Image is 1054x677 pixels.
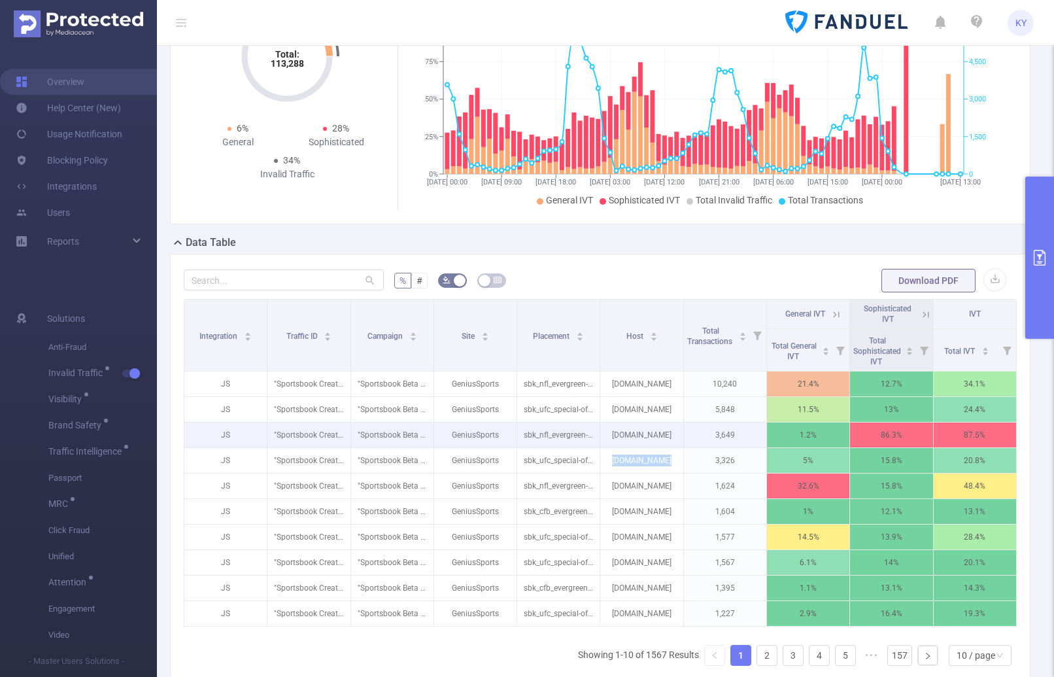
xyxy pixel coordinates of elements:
[600,499,683,524] p: [DOMAIN_NAME]
[969,309,981,319] span: IVT
[48,622,157,648] span: Video
[739,330,747,338] div: Sort
[184,474,267,498] p: JS
[16,200,70,226] a: Users
[332,123,349,133] span: 28%
[600,474,683,498] p: [DOMAIN_NAME]
[600,525,683,549] p: [DOMAIN_NAME]
[184,550,267,575] p: JS
[650,330,657,334] i: icon: caret-up
[807,178,847,186] tspan: [DATE] 15:00
[434,372,517,396] p: GeniusSports
[711,651,719,659] i: icon: left
[767,448,849,473] p: 5%
[267,448,350,473] p: "Sportsbook Creative Beta" [27356]
[831,329,849,371] i: Filter menu
[267,550,350,575] p: "Sportsbook Creative Beta" [27356]
[785,309,825,319] span: General IVT
[576,330,584,338] div: Sort
[835,645,856,666] li: 5
[351,372,433,396] p: "Sportsbook Beta Testing" [280108]
[409,336,416,339] i: icon: caret-down
[600,397,683,422] p: [DOMAIN_NAME]
[934,423,1016,447] p: 87.5%
[748,300,766,371] i: Filter menu
[850,601,932,626] p: 16.4%
[577,330,584,334] i: icon: caret-up
[48,499,73,508] span: MRC
[753,178,793,186] tspan: [DATE] 06:00
[850,423,932,447] p: 86.3%
[850,448,932,473] p: 15.8%
[698,178,739,186] tspan: [DATE] 21:00
[684,474,766,498] p: 1,624
[351,474,433,498] p: "Sportsbook Beta Testing" [280108]
[684,525,766,549] p: 1,577
[237,123,248,133] span: 6%
[969,58,986,66] tspan: 4,500
[184,372,267,396] p: JS
[416,275,422,286] span: #
[850,525,932,549] p: 13.9%
[767,550,849,575] p: 6.1%
[434,550,517,575] p: GeniusSports
[351,397,433,422] p: "Sportsbook Beta Testing" [280108]
[850,499,932,524] p: 12.1%
[934,550,1016,575] p: 20.1%
[47,305,85,332] span: Solutions
[48,596,157,622] span: Engagement
[934,397,1016,422] p: 24.4%
[996,651,1004,661] i: icon: down
[199,332,239,341] span: Integration
[767,423,849,447] p: 1.2%
[684,372,766,396] p: 10,240
[481,330,489,338] div: Sort
[186,235,236,251] h2: Data Table
[906,350,913,354] i: icon: caret-down
[881,269,976,292] button: Download PDF
[850,576,932,600] p: 13.1%
[16,121,122,147] a: Usage Notification
[767,474,849,498] p: 32.6%
[351,423,433,447] p: "Sportsbook Beta Testing" [280108]
[271,58,304,69] tspan: 113,288
[184,576,267,600] p: JS
[836,646,855,665] a: 5
[351,499,433,524] p: "Sportsbook Beta Testing" [280108]
[286,332,320,341] span: Traffic ID
[481,178,522,186] tspan: [DATE] 09:00
[850,372,932,396] p: 12.7%
[434,423,517,447] p: GeniusSports
[600,550,683,575] p: [DOMAIN_NAME]
[684,576,766,600] p: 1,395
[756,645,777,666] li: 2
[783,645,804,666] li: 3
[267,474,350,498] p: "Sportsbook Creative Beta" [27356]
[906,345,913,349] i: icon: caret-up
[425,133,438,141] tspan: 25%
[861,178,902,186] tspan: [DATE] 00:00
[684,601,766,626] p: 1,227
[267,576,350,600] p: "Sportsbook Creative Beta" [27356]
[704,645,725,666] li: Previous Page
[767,499,849,524] p: 1%
[351,550,433,575] p: "Sportsbook Beta Testing" [280108]
[517,601,600,626] p: sbk_ufc_special-offer-prospecting-banner_nss_970x250 [9739339]
[981,350,989,354] i: icon: caret-down
[684,397,766,422] p: 5,848
[184,448,267,473] p: JS
[184,397,267,422] p: JS
[739,336,747,339] i: icon: caret-down
[861,645,882,666] li: Next 5 Pages
[434,448,517,473] p: GeniusSports
[687,326,734,346] span: Total Transactions
[48,517,157,544] span: Click Fraud
[767,525,849,549] p: 14.5%
[16,173,97,200] a: Integrations
[47,236,79,247] span: Reports
[324,330,331,338] div: Sort
[600,423,683,447] p: [DOMAIN_NAME]
[822,345,830,353] div: Sort
[969,170,973,179] tspan: 0
[533,332,571,341] span: Placement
